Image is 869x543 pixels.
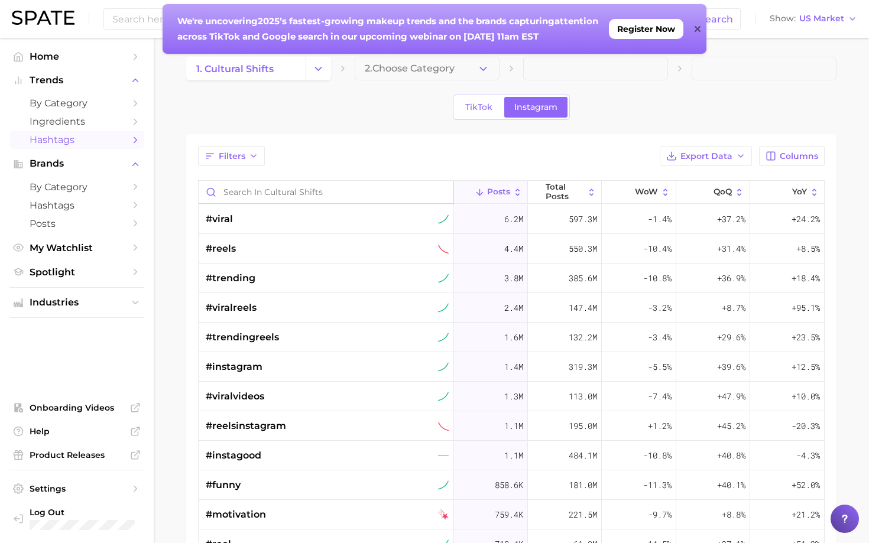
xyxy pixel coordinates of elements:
a: by Category [9,94,144,112]
span: -5.5% [648,360,672,374]
span: +1.2% [648,419,672,433]
a: Help [9,422,144,440]
span: +23.5% [792,330,820,344]
span: 2.4m [504,301,523,315]
a: Hashtags [9,196,144,214]
img: instagram sustained riser [438,214,449,225]
span: 132.2m [569,330,597,344]
span: +52.0% [792,478,820,492]
span: QoQ [714,187,732,197]
img: instagram sustained riser [438,303,449,313]
span: Filters [219,151,245,161]
span: Export Data [680,151,732,161]
span: -11.3% [643,478,672,492]
span: +8.8% [722,508,745,522]
span: #trendingreels [206,330,279,344]
span: 221.5m [569,508,597,522]
span: 147.4m [569,301,597,315]
button: ShowUS Market [767,11,860,27]
button: YoY [750,181,824,204]
span: #viralvideos [206,389,264,404]
span: YoY [792,187,807,197]
span: Posts [30,218,124,229]
span: by Category [30,97,124,109]
span: #instagram [206,360,262,374]
input: Search in cultural shifts [199,181,453,203]
a: 1. cultural shifts [186,57,306,80]
span: +18.4% [792,271,820,285]
button: Trends [9,71,144,89]
span: 4.4m [504,242,523,256]
span: Home [30,51,124,62]
span: +39.6% [717,360,745,374]
a: My Watchlist [9,239,144,257]
a: Instagram [504,97,568,118]
button: #viralinstagram sustained riser6.2m597.3m-1.4%+37.2%+24.2% [199,204,824,234]
span: +29.6% [717,330,745,344]
button: Columns [759,146,825,166]
span: 385.6m [569,271,597,285]
button: #motivationinstagram falling star759.4k221.5m-9.7%+8.8%+21.2% [199,500,824,529]
a: TikTok [455,97,502,118]
a: Settings [9,480,144,498]
span: 759.4k [495,508,523,522]
span: +31.4% [717,242,745,256]
a: Spotlight [9,263,144,281]
span: Hashtags [30,134,124,145]
span: TikTok [465,102,492,112]
span: -10.8% [643,448,672,463]
span: +37.2% [717,212,745,226]
span: Brands [30,158,124,169]
button: #instagraminstagram sustained riser1.4m319.3m-5.5%+39.6%+12.5% [199,352,824,382]
span: +45.2% [717,419,745,433]
span: 1.1m [504,448,523,463]
img: instagram sustained riser [438,391,449,402]
span: +21.2% [792,508,820,522]
button: #funnyinstagram sustained riser858.6k181.0m-11.3%+40.1%+52.0% [199,470,824,500]
img: instagram sustained riser [438,480,449,490]
span: Log Out [30,507,135,518]
span: #funny [206,478,241,492]
a: Onboarding Videos [9,399,144,417]
span: 319.3m [569,360,597,374]
button: #viralreelsinstagram sustained riser2.4m147.4m-3.2%+8.7%+95.1% [199,293,824,323]
span: 6.2m [504,212,523,226]
span: 858.6k [495,478,523,492]
span: Total Posts [546,183,584,201]
span: Industries [30,297,124,308]
img: instagram sustained riser [438,332,449,343]
span: 1. cultural shifts [196,63,274,74]
span: +24.2% [792,212,820,226]
button: Industries [9,294,144,311]
span: +10.0% [792,389,820,404]
a: Hashtags [9,131,144,149]
span: 1.1m [504,419,523,433]
button: Change Category [306,57,331,80]
span: Show [770,15,796,22]
button: 2.Choose Category [355,57,500,80]
span: 550.3m [569,242,597,256]
span: +8.5% [796,242,820,256]
img: instagram flat [438,450,449,461]
a: Log out. Currently logged in with e-mail bdobbins@ambi.com. [9,503,144,534]
span: -3.2% [648,301,672,315]
span: Onboarding Videos [30,402,124,413]
span: 1.6m [504,330,523,344]
span: 1.3m [504,389,523,404]
span: Instagram [514,102,557,112]
span: #reels [206,242,236,256]
span: +40.8% [717,448,745,463]
button: #trendinginstagram sustained riser3.8m385.6m-10.8%+36.9%+18.4% [199,264,824,293]
a: Product Releases [9,446,144,464]
span: Search [699,14,733,25]
span: US Market [799,15,844,22]
span: 195.0m [569,419,597,433]
img: instagram sustained decliner [438,421,449,431]
span: -10.4% [643,242,672,256]
span: -20.3% [792,419,820,433]
button: #viralvideosinstagram sustained riser1.3m113.0m-7.4%+47.9%+10.0% [199,382,824,411]
span: +36.9% [717,271,745,285]
span: -4.3% [796,448,820,463]
span: Ingredients [30,116,124,127]
button: QoQ [676,181,750,204]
